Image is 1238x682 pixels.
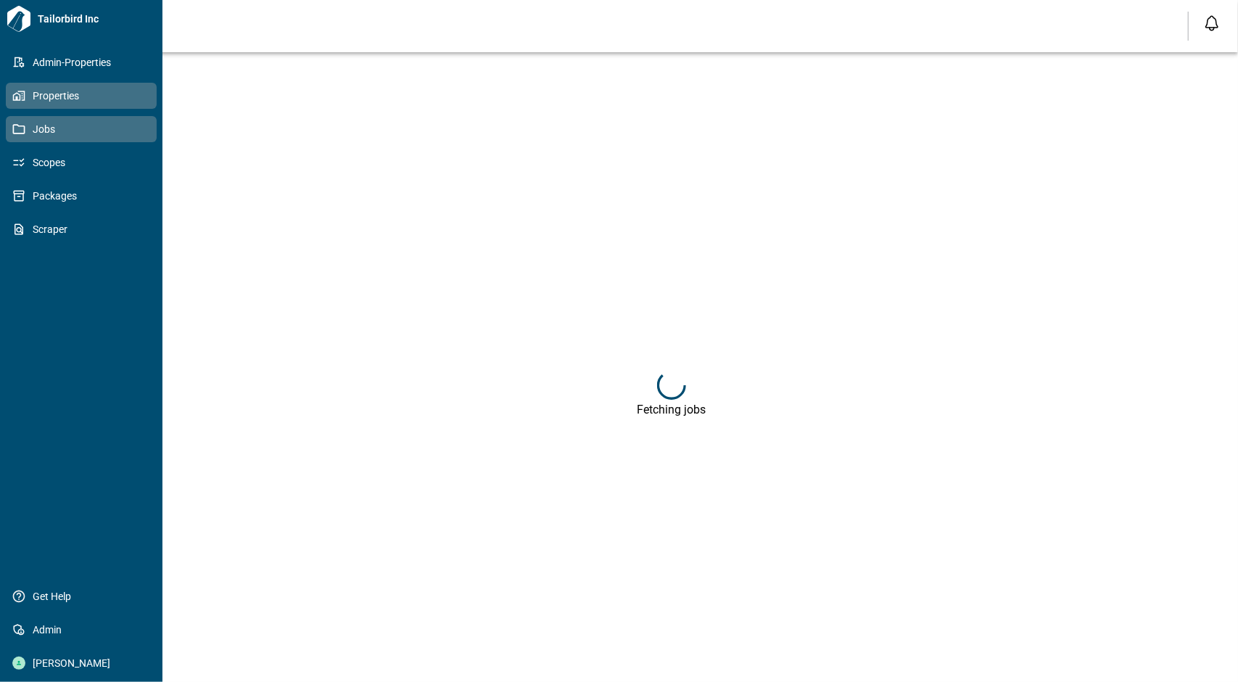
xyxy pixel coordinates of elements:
[6,216,157,242] a: Scraper
[6,83,157,109] a: Properties
[6,49,157,75] a: Admin-Properties
[25,155,143,170] span: Scopes
[637,403,706,416] div: Fetching jobs
[6,149,157,176] a: Scopes
[25,589,143,604] span: Get Help
[25,89,143,103] span: Properties
[1200,12,1223,35] button: Open notification feed
[6,183,157,209] a: Packages
[25,623,143,637] span: Admin
[25,656,143,670] span: [PERSON_NAME]
[6,617,157,643] a: Admin
[32,12,157,26] span: Tailorbird Inc
[6,116,157,142] a: Jobs
[25,122,143,136] span: Jobs
[25,189,143,203] span: Packages
[25,222,143,237] span: Scraper
[25,55,143,70] span: Admin-Properties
